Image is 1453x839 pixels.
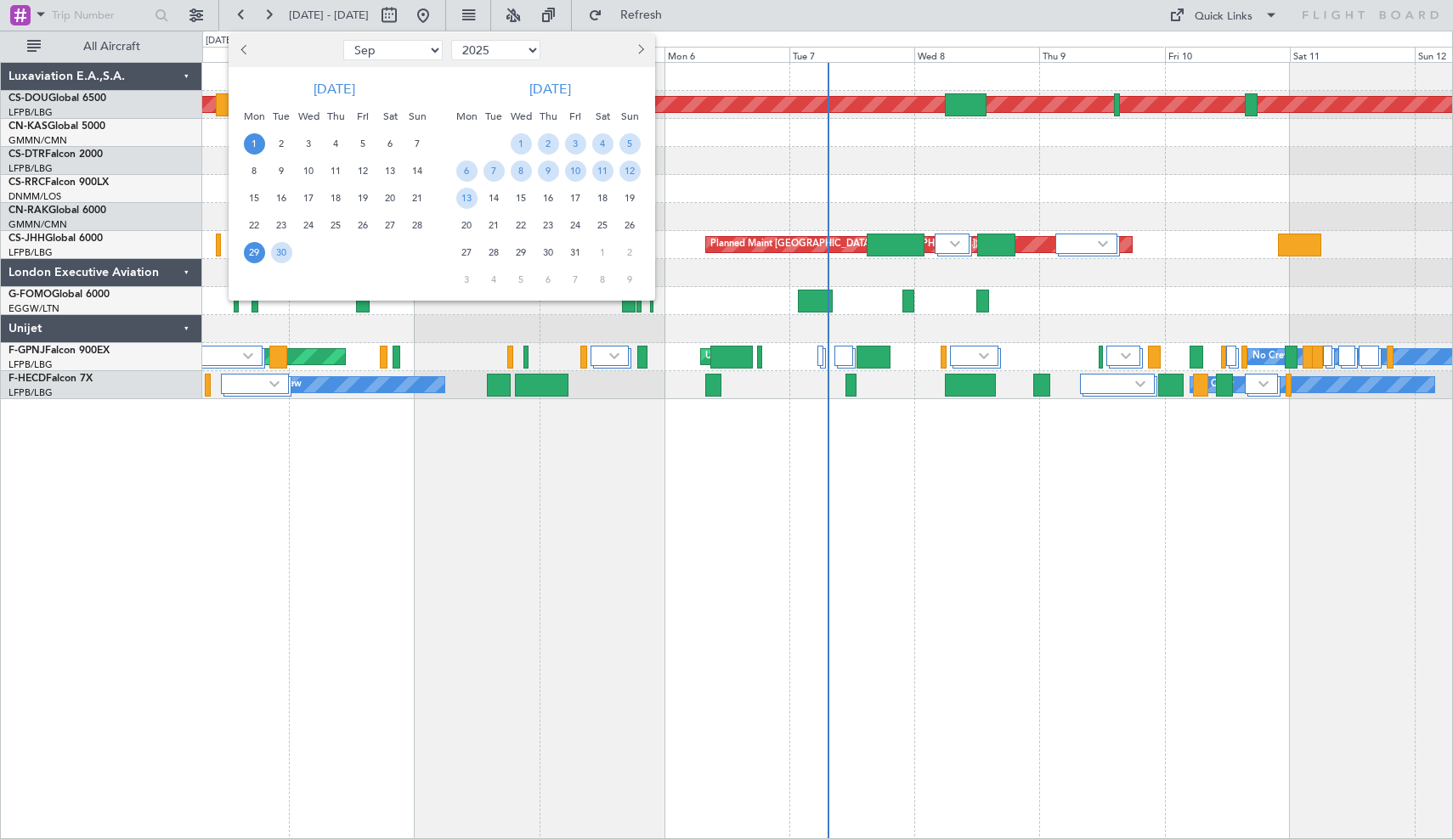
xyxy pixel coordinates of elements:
[271,133,292,155] span: 2
[507,103,534,130] div: Wed
[480,211,507,239] div: 21-10-2025
[562,103,589,130] div: Fri
[380,188,401,209] span: 20
[268,130,295,157] div: 2-9-2025
[511,242,532,263] span: 29
[616,184,643,211] div: 19-10-2025
[453,266,480,293] div: 3-11-2025
[404,157,431,184] div: 14-9-2025
[456,215,478,236] span: 20
[407,215,428,236] span: 28
[407,133,428,155] span: 7
[538,160,559,182] span: 9
[565,133,586,155] span: 3
[592,133,613,155] span: 4
[268,184,295,211] div: 16-9-2025
[244,242,265,263] span: 29
[343,40,443,60] select: Select month
[240,130,268,157] div: 1-9-2025
[322,211,349,239] div: 25-9-2025
[349,157,376,184] div: 12-9-2025
[534,211,562,239] div: 23-10-2025
[453,103,480,130] div: Mon
[507,266,534,293] div: 5-11-2025
[244,188,265,209] span: 15
[507,130,534,157] div: 1-10-2025
[589,211,616,239] div: 25-10-2025
[244,215,265,236] span: 22
[589,184,616,211] div: 18-10-2025
[325,160,347,182] span: 11
[483,242,505,263] span: 28
[268,157,295,184] div: 9-9-2025
[295,130,322,157] div: 3-9-2025
[271,215,292,236] span: 23
[349,184,376,211] div: 19-9-2025
[507,157,534,184] div: 8-10-2025
[240,239,268,266] div: 29-9-2025
[562,239,589,266] div: 31-10-2025
[480,266,507,293] div: 4-11-2025
[592,242,613,263] span: 1
[483,215,505,236] span: 21
[456,160,478,182] span: 6
[616,157,643,184] div: 12-10-2025
[534,130,562,157] div: 2-10-2025
[483,188,505,209] span: 14
[453,211,480,239] div: 20-10-2025
[565,242,586,263] span: 31
[562,266,589,293] div: 7-11-2025
[295,211,322,239] div: 24-9-2025
[534,157,562,184] div: 9-10-2025
[376,184,404,211] div: 20-9-2025
[404,211,431,239] div: 28-9-2025
[380,215,401,236] span: 27
[376,211,404,239] div: 27-9-2025
[298,215,319,236] span: 24
[619,242,641,263] span: 2
[376,157,404,184] div: 13-9-2025
[480,157,507,184] div: 7-10-2025
[565,160,586,182] span: 10
[565,269,586,290] span: 7
[619,215,641,236] span: 26
[630,37,649,64] button: Next month
[271,160,292,182] span: 9
[483,269,505,290] span: 4
[268,103,295,130] div: Tue
[565,188,586,209] span: 17
[589,239,616,266] div: 1-11-2025
[480,184,507,211] div: 14-10-2025
[507,211,534,239] div: 22-10-2025
[244,160,265,182] span: 8
[322,184,349,211] div: 18-9-2025
[619,188,641,209] span: 19
[268,239,295,266] div: 30-9-2025
[616,266,643,293] div: 9-11-2025
[298,188,319,209] span: 17
[589,157,616,184] div: 11-10-2025
[322,130,349,157] div: 4-9-2025
[616,103,643,130] div: Sun
[538,242,559,263] span: 30
[353,133,374,155] span: 5
[592,188,613,209] span: 18
[353,215,374,236] span: 26
[511,133,532,155] span: 1
[240,157,268,184] div: 8-9-2025
[404,184,431,211] div: 21-9-2025
[511,215,532,236] span: 22
[616,211,643,239] div: 26-10-2025
[295,157,322,184] div: 10-9-2025
[325,215,347,236] span: 25
[235,37,254,64] button: Previous month
[589,130,616,157] div: 4-10-2025
[534,184,562,211] div: 16-10-2025
[380,133,401,155] span: 6
[353,160,374,182] span: 12
[322,157,349,184] div: 11-9-2025
[295,103,322,130] div: Wed
[407,188,428,209] span: 21
[592,160,613,182] span: 11
[538,133,559,155] span: 2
